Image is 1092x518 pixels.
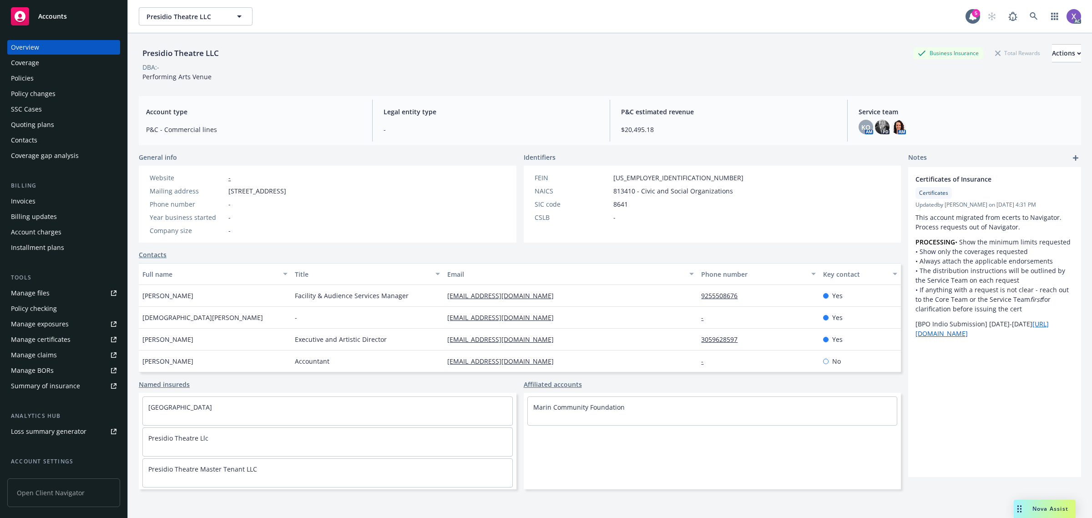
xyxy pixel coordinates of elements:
div: Summary of insurance [11,379,80,393]
button: Presidio Theatre LLC [139,7,253,25]
a: Policy changes [7,86,120,101]
span: - [384,125,599,134]
span: Legal entity type [384,107,599,117]
a: Account charges [7,225,120,239]
button: Full name [139,263,291,285]
button: Actions [1052,44,1081,62]
div: 5 [972,9,980,17]
div: SSC Cases [11,102,42,117]
span: Executive and Artistic Director [295,335,387,344]
span: General info [139,152,177,162]
a: Named insureds [139,380,190,389]
a: Marin Community Foundation [533,403,625,411]
a: [EMAIL_ADDRESS][DOMAIN_NAME] [447,291,561,300]
a: Coverage [7,56,120,70]
button: Nova Assist [1014,500,1076,518]
span: Manage exposures [7,317,120,331]
div: Drag to move [1014,500,1025,518]
span: Certificates [919,189,948,197]
div: Email [447,269,684,279]
div: DBA: - [142,62,159,72]
span: 8641 [613,199,628,209]
div: Manage claims [11,348,57,362]
span: - [228,226,231,235]
a: Manage certificates [7,332,120,347]
span: Updated by [PERSON_NAME] on [DATE] 4:31 PM [915,201,1074,209]
div: Loss summary generator [11,424,86,439]
a: Presidio Theatre Master Tenant LLC [148,465,257,473]
a: [EMAIL_ADDRESS][DOMAIN_NAME] [447,357,561,366]
a: Switch app [1046,7,1064,25]
em: first [1030,295,1042,304]
p: [BPO Indio Submission] [DATE]-[DATE] [915,319,1074,338]
span: - [613,213,616,222]
img: photo [1067,9,1081,24]
span: - [228,213,231,222]
a: SSC Cases [7,102,120,117]
div: Manage certificates [11,332,71,347]
div: Analytics hub [7,411,120,421]
a: - [228,173,231,182]
a: Manage claims [7,348,120,362]
a: Loss summary generator [7,424,120,439]
div: Actions [1052,45,1081,62]
span: Yes [832,335,843,344]
span: Account type [146,107,361,117]
a: Contacts [139,250,167,259]
div: Billing [7,181,120,190]
a: Quoting plans [7,117,120,132]
a: Summary of insurance [7,379,120,393]
a: add [1070,152,1081,163]
a: - [701,313,711,322]
span: Certificates of Insurance [915,174,1050,184]
span: Facility & Audience Services Manager [295,291,409,300]
div: Business Insurance [913,47,983,59]
a: Contacts [7,133,120,147]
div: Coverage gap analysis [11,148,79,163]
a: 9255508676 [701,291,745,300]
div: Manage exposures [11,317,69,331]
a: Installment plans [7,240,120,255]
span: P&C estimated revenue [621,107,836,117]
a: [GEOGRAPHIC_DATA] [148,403,212,411]
div: Key contact [823,269,887,279]
div: Quoting plans [11,117,54,132]
span: [PERSON_NAME] [142,291,193,300]
span: No [832,356,841,366]
span: Open Client Navigator [7,478,120,507]
a: Start snowing [983,7,1001,25]
a: Manage BORs [7,363,120,378]
div: Manage BORs [11,363,54,378]
button: Title [291,263,444,285]
span: - [228,199,231,209]
div: Contacts [11,133,37,147]
div: Invoices [11,194,35,208]
div: Full name [142,269,278,279]
a: Policy checking [7,301,120,316]
div: Mailing address [150,186,225,196]
span: - [295,313,297,322]
span: Accounts [38,13,67,20]
div: Installment plans [11,240,64,255]
a: Service team [7,470,120,484]
div: Overview [11,40,39,55]
div: Manage files [11,286,50,300]
a: [EMAIL_ADDRESS][DOMAIN_NAME] [447,335,561,344]
div: Policies [11,71,34,86]
img: photo [875,120,890,134]
span: Yes [832,313,843,322]
div: Title [295,269,430,279]
span: Accountant [295,356,329,366]
a: Report a Bug [1004,7,1022,25]
div: Account charges [11,225,61,239]
div: Year business started [150,213,225,222]
a: - [701,357,711,366]
a: Invoices [7,194,120,208]
span: KO [861,122,870,132]
div: Total Rewards [991,47,1045,59]
span: Notes [908,152,927,163]
a: Manage files [7,286,120,300]
span: Yes [832,291,843,300]
span: Identifiers [524,152,556,162]
div: Tools [7,273,120,282]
